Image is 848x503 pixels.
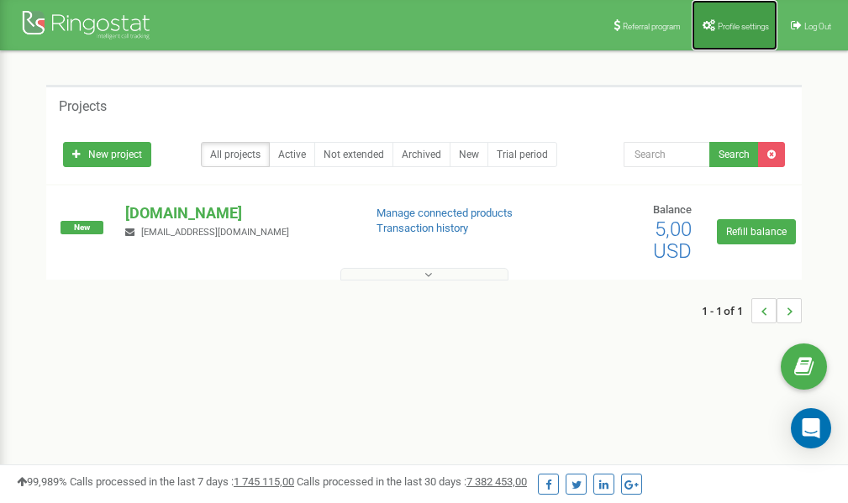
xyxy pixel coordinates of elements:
[59,99,107,114] h5: Projects
[653,203,692,216] span: Balance
[297,475,527,488] span: Calls processed in the last 30 days :
[234,475,294,488] u: 1 745 115,00
[125,202,349,224] p: [DOMAIN_NAME]
[377,207,513,219] a: Manage connected products
[377,222,468,234] a: Transaction history
[718,22,769,31] span: Profile settings
[717,219,796,244] a: Refill balance
[70,475,294,488] span: Calls processed in the last 7 days :
[487,142,557,167] a: Trial period
[653,217,692,263] span: 5,00 USD
[709,142,759,167] button: Search
[63,142,151,167] a: New project
[450,142,488,167] a: New
[17,475,67,488] span: 99,989%
[314,142,393,167] a: Not extended
[702,281,802,340] nav: ...
[791,408,831,448] div: Open Intercom Messenger
[201,142,270,167] a: All projects
[392,142,450,167] a: Archived
[623,22,681,31] span: Referral program
[61,221,103,234] span: New
[141,227,289,238] span: [EMAIL_ADDRESS][DOMAIN_NAME]
[269,142,315,167] a: Active
[624,142,710,167] input: Search
[804,22,831,31] span: Log Out
[466,475,527,488] u: 7 382 453,00
[702,298,751,323] span: 1 - 1 of 1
